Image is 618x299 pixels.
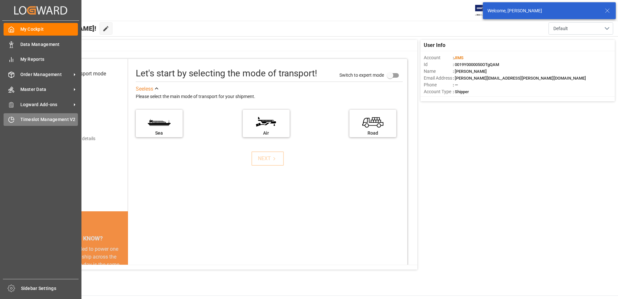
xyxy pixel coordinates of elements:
span: Data Management [20,41,78,48]
a: Timeslot Management V2 [4,113,78,126]
span: Email Address [424,75,453,82]
button: NEXT [251,151,284,166]
div: See less [136,85,153,93]
span: Logward Add-ons [20,101,71,108]
span: : [PERSON_NAME][EMAIL_ADDRESS][PERSON_NAME][DOMAIN_NAME] [453,76,586,81]
div: Welcome, [PERSON_NAME] [487,7,599,14]
img: Exertis%20JAM%20-%20Email%20Logo.jpg_1722504956.jpg [475,5,497,16]
span: Default [553,25,568,32]
span: Master Data [20,86,71,93]
span: : — [453,83,458,87]
a: Data Management [4,38,78,50]
span: User Info [424,41,445,49]
div: Let's start by selecting the mode of transport! [136,67,317,80]
button: open menu [549,22,613,35]
div: NEXT [258,155,278,162]
div: Please select the main mode of transport for your shipment. [136,93,403,101]
span: JIMS [454,55,463,60]
div: Sea [139,130,179,137]
div: Air [246,130,286,137]
span: : 0019Y0000050OTgQAM [453,62,499,67]
span: Name [424,68,453,75]
span: Account Type [424,88,453,95]
span: Id [424,61,453,68]
span: Hello [PERSON_NAME]! [27,22,96,35]
span: Account [424,54,453,61]
span: Phone [424,82,453,88]
span: Sidebar Settings [21,285,79,292]
span: Order Management [20,71,71,78]
span: My Cockpit [20,26,78,33]
span: Timeslot Management V2 [20,116,78,123]
span: : [PERSON_NAME] [453,69,487,74]
div: Road [353,130,393,137]
span: : Shipper [453,89,469,94]
span: Switch to expert mode [339,72,384,77]
span: : [453,55,463,60]
a: My Cockpit [4,23,78,36]
div: Add shipping details [55,135,95,142]
span: My Reports [20,56,78,63]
